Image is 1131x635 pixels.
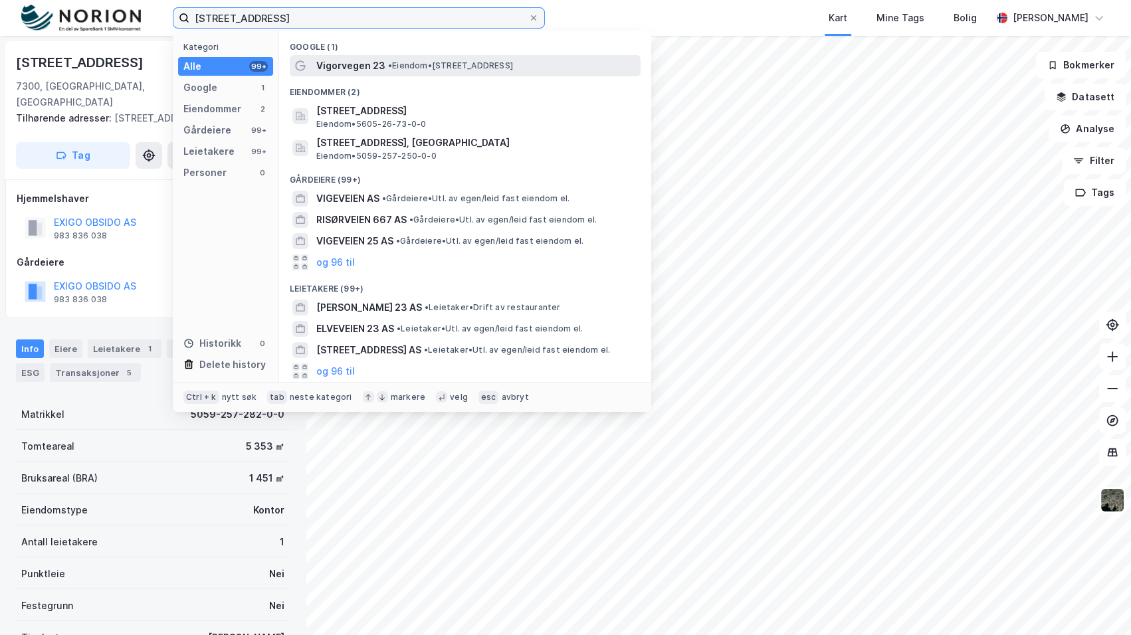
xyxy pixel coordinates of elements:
div: Punktleie [21,566,65,582]
div: 983 836 038 [54,294,107,305]
div: markere [391,392,425,403]
div: [STREET_ADDRESS] [16,110,279,126]
div: 0 [257,338,268,349]
span: Eiendom • [STREET_ADDRESS] [388,60,513,71]
span: [STREET_ADDRESS] [316,103,635,119]
div: 5 353 ㎡ [246,438,284,454]
div: Leietakere [183,143,235,159]
span: • [397,323,401,333]
div: [STREET_ADDRESS] [16,52,146,73]
div: Eiere [49,339,82,358]
div: Bolig [954,10,977,26]
div: Leietakere [88,339,161,358]
div: Eiendommer [183,101,241,117]
img: 9k= [1100,488,1125,513]
div: Personer [183,165,227,181]
div: 5059-257-282-0-0 [191,407,284,422]
div: 1 [280,534,284,550]
div: 1 [143,342,156,355]
div: Eiendommer (2) [279,76,651,100]
span: Leietaker • Drift av restauranter [425,302,560,313]
div: avbryt [501,392,528,403]
span: Leietaker • Utl. av egen/leid fast eiendom el. [424,345,610,355]
div: Eiendomstype [21,502,88,518]
span: VIGEVEIEN 25 AS [316,233,393,249]
div: tab [267,391,287,404]
div: Hjemmelshaver [17,191,289,207]
div: Datasett [167,339,217,358]
div: Mine Tags [876,10,924,26]
button: Tags [1064,179,1126,206]
div: 2 [257,104,268,114]
input: Søk på adresse, matrikkel, gårdeiere, leietakere eller personer [189,8,528,28]
div: Info [16,339,44,358]
img: norion-logo.80e7a08dc31c2e691866.png [21,5,141,32]
button: Filter [1062,147,1126,174]
div: Transaksjoner [50,363,141,382]
div: nytt søk [222,392,257,403]
div: Alle [183,58,201,74]
div: Kart [829,10,847,26]
div: Google [183,80,217,96]
span: • [409,215,413,225]
span: RISØRVEIEN 667 AS [316,212,407,228]
button: og 96 til [316,254,355,270]
div: Kontrollprogram for chat [1065,571,1131,635]
div: Matrikkel [21,407,64,422]
button: Tag [16,142,130,169]
div: Kontor [253,502,284,518]
button: Datasett [1045,84,1126,110]
div: Leietakere (99+) [279,273,651,297]
span: Gårdeiere • Utl. av egen/leid fast eiendom el. [409,215,597,225]
div: 99+ [249,125,268,136]
span: • [425,302,429,312]
span: Eiendom • 5059-257-250-0-0 [316,151,437,161]
div: [PERSON_NAME] [1013,10,1088,26]
button: og 96 til [316,363,355,379]
div: Gårdeiere [17,254,289,270]
span: • [388,60,392,70]
div: Gårdeiere (99+) [279,164,651,188]
div: esc [478,391,499,404]
span: [STREET_ADDRESS], [GEOGRAPHIC_DATA] [316,135,635,151]
div: Delete history [199,357,266,373]
div: 5 [122,366,136,379]
span: Eiendom • 5605-26-73-0-0 [316,119,426,130]
div: 0 [257,167,268,178]
div: 1 451 ㎡ [249,470,284,486]
div: 983 836 038 [54,230,107,241]
div: 99+ [249,146,268,157]
span: • [424,345,428,355]
div: Antall leietakere [21,534,98,550]
div: Historikk [183,335,241,351]
span: Vigorvegen 23 [316,58,385,74]
div: Festegrunn [21,598,73,614]
span: Gårdeiere • Utl. av egen/leid fast eiendom el. [396,236,583,246]
div: 1 [257,82,268,93]
div: Google (1) [279,31,651,55]
div: Nei [269,598,284,614]
div: Ctrl + k [183,391,219,404]
span: Leietaker • Utl. av egen/leid fast eiendom el. [397,323,583,334]
span: • [382,193,386,203]
span: • [396,236,400,246]
span: [PERSON_NAME] 23 AS [316,300,422,316]
span: Gårdeiere • Utl. av egen/leid fast eiendom el. [382,193,569,204]
div: Kategori [183,42,273,52]
button: Bokmerker [1036,52,1126,78]
span: ELVEVEIEN 23 AS [316,321,394,337]
span: [STREET_ADDRESS] AS [316,342,421,358]
div: 7300, [GEOGRAPHIC_DATA], [GEOGRAPHIC_DATA] [16,78,217,110]
iframe: Chat Widget [1065,571,1131,635]
button: Analyse [1049,116,1126,142]
div: velg [450,392,468,403]
span: VIGEVEIEN AS [316,191,379,207]
div: ESG [16,363,45,382]
div: neste kategori [290,392,352,403]
div: Bruksareal (BRA) [21,470,98,486]
div: Tomteareal [21,438,74,454]
div: Nei [269,566,284,582]
span: Tilhørende adresser: [16,112,114,124]
div: 99+ [249,61,268,72]
div: Gårdeiere [183,122,231,138]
